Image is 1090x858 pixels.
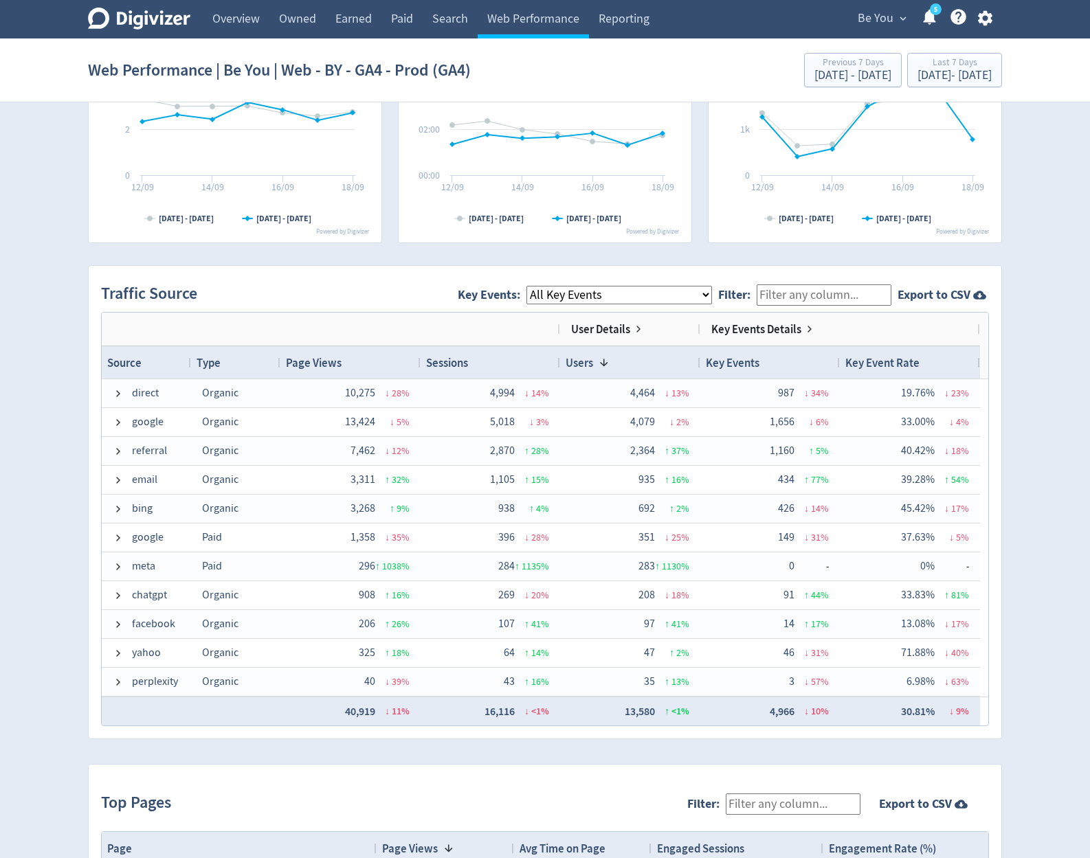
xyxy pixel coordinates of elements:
span: ↑ [804,589,809,601]
span: 987 [778,386,794,400]
span: 14 % [811,502,829,515]
span: Key Events Details [711,321,801,337]
span: 2 % [676,502,689,515]
text: [DATE] - [DATE] [779,213,834,224]
span: ↓ [944,502,949,515]
span: 15 % [531,473,549,486]
span: 4,966 [770,704,794,719]
span: 71.88% [901,646,935,659]
span: 47 [644,646,655,659]
span: 2,870 [490,444,515,458]
span: 30.81% [901,704,935,719]
span: 41 % [671,618,689,630]
span: ↓ [944,646,949,659]
span: yahoo [132,640,161,666]
span: ↑ [515,560,520,572]
span: 2,364 [630,444,655,458]
span: Be You [858,8,893,30]
span: Organic [202,444,238,458]
label: Key Events: [458,286,526,303]
span: 64 [504,646,515,659]
span: 1130 % [662,560,689,572]
span: 13.08% [901,617,935,631]
span: ↓ [385,531,390,543]
span: ↓ [804,646,809,659]
text: Powered by Digivizer [626,227,680,236]
span: 28 % [531,444,549,457]
span: Sessions [426,355,468,370]
span: Organic [202,646,238,659]
span: 11 % [392,705,410,718]
span: ↑ [529,502,534,515]
span: 81 % [951,589,969,601]
span: ↓ [385,675,390,688]
span: ↑ [665,705,669,718]
span: Source [107,355,142,370]
span: 34 % [811,387,829,399]
strong: Export to CSV [879,795,952,813]
span: referral [132,438,167,464]
span: ↓ [524,531,529,543]
span: 434 [778,473,794,486]
span: ↑ [385,473,390,486]
span: ↓ [804,387,809,399]
input: Filter any column... [757,284,891,306]
div: [DATE] - [DATE] [814,69,891,82]
span: 39.28% [901,473,935,486]
span: ↑ [385,646,390,659]
span: expand_more [897,12,909,25]
span: ↓ [944,675,949,688]
span: 9 % [397,502,410,515]
span: ↓ [665,387,669,399]
span: 2 % [676,416,689,428]
span: 32 % [392,473,410,486]
span: 40 % [951,646,969,659]
span: 692 [638,501,655,515]
span: perplexity [132,668,178,695]
span: ↓ [804,502,809,515]
text: 12/09 [751,181,774,193]
span: 208 [638,588,655,602]
text: 02:00 [419,123,440,135]
text: [DATE] - [DATE] [469,213,524,224]
span: Key Event Rate [845,355,920,370]
span: 3,268 [351,501,375,515]
text: 18/09 [961,181,984,193]
span: ↓ [944,444,949,457]
span: Users [566,355,593,370]
span: ↓ [949,531,954,543]
span: ↑ [665,675,669,688]
text: 1k [740,123,750,135]
span: ↓ [385,705,390,718]
span: 6 % [816,416,829,428]
span: <1 % [531,705,549,718]
span: ↑ [809,444,814,457]
text: 18/09 [342,181,364,193]
span: - [935,553,969,580]
h1: Web Performance | Be You | Web - BY - GA4 - Prod (GA4) [88,48,471,92]
span: 33.83% [901,588,935,602]
span: bing [132,495,153,522]
span: ↓ [804,531,809,543]
text: 18/09 [652,181,674,193]
label: Filter: [718,286,757,303]
div: Previous 7 Days [814,58,891,69]
span: facebook [132,611,175,637]
span: 20 % [531,589,549,601]
span: 14 % [531,646,549,659]
span: ↑ [655,560,660,572]
span: <1 % [671,705,689,718]
span: 17 % [951,618,969,630]
span: ↑ [665,444,669,457]
span: direct [132,380,159,407]
span: ↓ [529,416,534,428]
span: 91 [783,588,794,602]
text: 12/09 [131,181,154,193]
span: Organic [202,617,238,631]
span: ↑ [524,675,529,688]
span: User Details [571,321,630,337]
span: ↓ [944,387,949,399]
span: 269 [498,588,515,602]
span: Avg Time on Page [520,841,605,856]
span: ↓ [524,387,529,399]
